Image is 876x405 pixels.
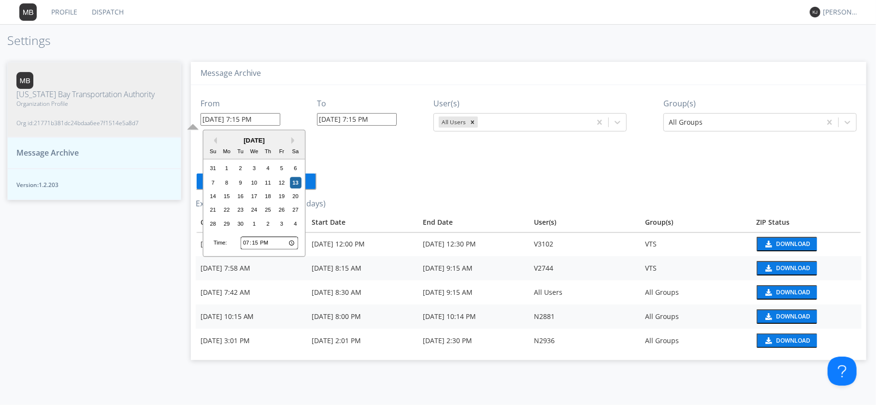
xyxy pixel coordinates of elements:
div: Choose Tuesday, September 2nd, 2025 [235,163,246,174]
div: VTS [645,263,747,273]
div: Choose Thursday, September 4th, 2025 [262,163,274,174]
div: [DATE] 12:00 PM [312,239,413,249]
button: Download [757,333,817,348]
button: Message Archive [7,137,181,169]
div: Choose Wednesday, September 24th, 2025 [248,204,260,216]
div: [DATE] 7:42 AM [201,288,302,297]
button: Download [757,261,817,275]
div: Download [776,314,810,319]
span: Message Archive [16,147,79,159]
button: Version:1.2.203 [7,169,181,200]
div: Choose Wednesday, September 3rd, 2025 [248,163,260,174]
div: VTS [645,239,747,249]
div: Choose Friday, September 5th, 2025 [276,163,287,174]
div: Sa [290,146,302,158]
div: [DATE] 10:15 AM [201,312,302,321]
div: [DATE] 8:30 AM [312,288,413,297]
div: All Users [534,288,635,297]
button: Next Month [291,137,298,144]
div: V2744 [534,263,635,273]
div: Choose Wednesday, September 10th, 2025 [248,177,260,188]
div: [DATE] 8:00 PM [312,312,413,321]
h3: Group(s) [663,100,857,108]
span: Org id: 21771b381dc24bdaa6ee7f1514e5a8d7 [16,119,155,127]
div: Choose Saturday, September 13th, 2025 [290,177,302,188]
div: N2936 [534,336,635,346]
img: download media button [764,313,772,320]
a: download media buttonDownload [757,237,857,251]
div: Su [207,146,219,158]
div: Download [776,289,810,295]
img: 373638.png [16,72,33,89]
div: N2881 [534,312,635,321]
div: V3102 [534,239,635,249]
div: All Users [439,116,467,128]
div: [DATE] 9:15 AM [423,263,524,273]
div: Choose Sunday, September 28th, 2025 [207,218,219,230]
button: Previous Month [210,137,217,144]
div: [DATE] 4:10 PM [201,239,302,249]
div: Download [776,265,810,271]
div: [DATE] 2:01 PM [312,336,413,346]
div: Choose Sunday, September 7th, 2025 [207,177,219,188]
input: Time [241,237,298,249]
th: Toggle SortBy [307,213,418,232]
div: Choose Thursday, September 11th, 2025 [262,177,274,188]
th: Group(s) [640,213,751,232]
div: Choose Saturday, September 6th, 2025 [290,163,302,174]
button: Create Zip [196,173,316,190]
div: [PERSON_NAME] [823,7,859,17]
div: [DATE] 9:15 AM [423,288,524,297]
div: Choose Saturday, September 27th, 2025 [290,204,302,216]
div: Fr [276,146,287,158]
span: Organization Profile [16,100,155,108]
div: Choose Tuesday, September 9th, 2025 [235,177,246,188]
button: Download [757,309,817,324]
div: [DATE] 7:58 AM [201,263,302,273]
div: Tu [235,146,246,158]
img: download media button [764,337,772,344]
div: Choose Sunday, August 31st, 2025 [207,163,219,174]
div: month 2025-09 [206,162,302,231]
img: download media button [764,265,772,272]
div: Choose Friday, September 19th, 2025 [276,190,287,202]
iframe: Toggle Customer Support [828,357,857,386]
button: Download [757,285,817,300]
div: [DATE] 8:15 AM [312,263,413,273]
div: Choose Saturday, October 4th, 2025 [290,218,302,230]
div: Choose Saturday, September 20th, 2025 [290,190,302,202]
div: Time: [214,239,227,247]
th: Toggle SortBy [196,213,307,232]
div: Mo [221,146,232,158]
div: Th [262,146,274,158]
div: Choose Thursday, September 25th, 2025 [262,204,274,216]
th: Toggle SortBy [752,213,862,232]
img: 373638.png [810,7,820,17]
div: Choose Friday, September 12th, 2025 [276,177,287,188]
div: Choose Thursday, October 2nd, 2025 [262,218,274,230]
div: All Groups [645,336,747,346]
div: Download [776,241,810,247]
img: download media button [764,289,772,296]
div: Choose Wednesday, September 17th, 2025 [248,190,260,202]
div: Choose Tuesday, September 23rd, 2025 [235,204,246,216]
div: All Groups [645,288,747,297]
div: We [248,146,260,158]
div: [DATE] 12:30 PM [423,239,524,249]
div: Choose Monday, September 29th, 2025 [221,218,232,230]
th: User(s) [529,213,640,232]
span: [US_STATE] Bay Transportation Authority [16,89,155,100]
div: Download [776,338,810,344]
div: Choose Friday, October 3rd, 2025 [276,218,287,230]
div: Choose Tuesday, September 30th, 2025 [235,218,246,230]
div: Choose Wednesday, October 1st, 2025 [248,218,260,230]
div: Remove All Users [467,116,478,128]
span: Version: 1.2.203 [16,181,172,189]
a: download media buttonDownload [757,309,857,324]
img: download media button [764,241,772,247]
div: Choose Sunday, September 21st, 2025 [207,204,219,216]
div: [DATE] [203,136,305,145]
div: Choose Monday, September 8th, 2025 [221,177,232,188]
a: download media buttonDownload [757,333,857,348]
div: Choose Monday, September 1st, 2025 [221,163,232,174]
